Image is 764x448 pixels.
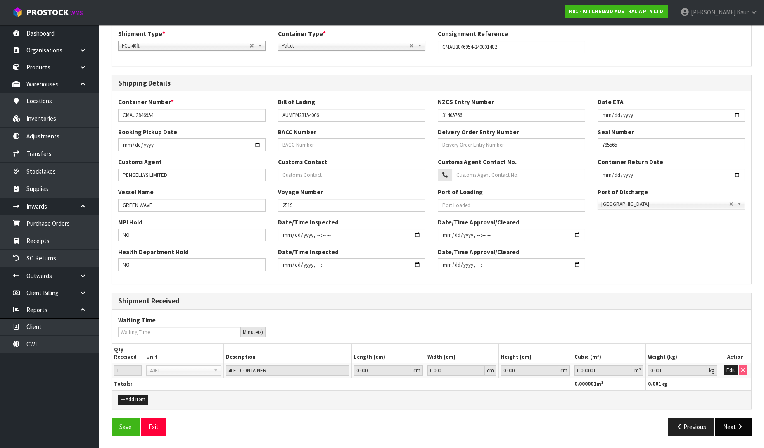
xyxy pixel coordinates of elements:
[572,378,646,390] th: m³
[278,229,425,241] input: Date/Time Inspected
[438,41,585,53] input: Consignment Reference
[241,327,266,337] div: Minute(s)
[724,365,738,375] button: Edit
[118,258,266,271] input: Health Department Hold
[351,344,425,363] th: Length (cm)
[278,138,425,151] input: BACC Number
[598,98,624,106] label: Date ETA
[632,365,643,376] div: m³
[278,258,425,271] input: Date/Time Inspected
[646,344,719,363] th: Weight (kg)
[558,365,570,376] div: cm
[282,41,409,51] span: Pallet
[668,418,714,436] button: Previous
[438,218,520,226] label: Date/Time Approval/Cleared
[598,157,663,166] label: Container Return Date
[569,8,663,15] strong: K01 - KITCHENAID AUSTRALIA PTY LTD
[438,248,520,256] label: Date/Time Approval/Cleared
[278,29,326,38] label: Container Type
[438,98,494,106] label: NZCS Entry Number
[501,365,558,376] input: Height
[648,380,661,387] span: 0.001
[118,248,189,256] label: Health Department Hold
[719,344,751,363] th: Action
[224,344,352,363] th: Description
[12,7,23,17] img: cube-alt.png
[691,8,736,16] span: [PERSON_NAME]
[278,218,339,226] label: Date/Time Inspected
[144,344,224,363] th: Unit
[598,188,648,196] label: Port of Discharge
[118,128,177,136] label: Booking Pickup Date
[598,128,634,136] label: Seal Number
[112,378,572,390] th: Totals:
[112,344,144,363] th: Qty Received
[118,297,745,305] h3: Shipment Received
[118,316,156,324] label: Waiting Time
[118,157,162,166] label: Customs Agent
[438,29,508,38] label: Consignment Reference
[278,128,316,136] label: BACC Number
[574,365,632,376] input: Cubic
[598,169,745,181] input: Container Return Date
[452,169,585,181] input: Customs Agent Contact No.
[112,0,752,442] span: Shipping Details
[646,378,719,390] th: kg
[278,109,425,122] input: Bill of Lading
[112,418,140,436] button: Save
[278,157,327,166] label: Customs Contact
[278,199,425,212] input: Voyage Number
[70,9,83,17] small: WMS
[118,98,174,106] label: Container Number
[118,79,745,87] h3: Shipping Details
[122,41,249,51] span: FCL-40ft
[425,344,499,363] th: Width (cm)
[565,5,668,18] a: K01 - KITCHENAID AUSTRALIA PTY LTD
[499,344,572,363] th: Height (cm)
[648,365,707,376] input: Weight
[572,344,646,363] th: Cubic (m³)
[438,199,585,212] input: Port Loaded
[118,229,266,241] input: MPI Hold
[26,7,69,18] span: ProStock
[601,199,729,209] span: [GEOGRAPHIC_DATA]
[598,138,745,151] input: Seal Number
[118,327,241,337] input: Waiting Time
[438,188,483,196] label: Port of Loading
[278,248,339,256] label: Date/Time Inspected
[118,29,165,38] label: Shipment Type
[354,365,411,376] input: Length
[118,199,266,212] input: Vessel Name
[574,380,596,387] span: 0.000001
[278,98,315,106] label: Bill of Lading
[715,418,752,436] button: Next
[278,188,323,196] label: Voyage Number
[114,365,142,376] input: Qty Received
[707,365,717,376] div: kg
[438,258,585,271] input: Date/Time Inspected
[485,365,496,376] div: cm
[438,157,517,166] label: Customs Agent Contact No.
[118,188,154,196] label: Vessel Name
[141,418,166,436] button: Exit
[150,366,211,376] span: 40FT
[438,109,585,122] input: Entry Number
[118,218,142,226] label: MPI Hold
[427,365,485,376] input: Width
[118,138,266,151] input: Cont. Bookin Date
[438,229,585,241] input: Date/Time Inspected
[278,169,425,181] input: Customs Contact
[118,169,266,181] input: Customs Agent
[438,128,519,136] label: Deivery Order Entry Number
[737,8,749,16] span: Kaur
[118,109,266,122] input: Container Number
[118,395,148,405] button: Add Item
[438,138,585,151] input: Deivery Order Entry Number
[226,365,349,376] input: Description
[411,365,423,376] div: cm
